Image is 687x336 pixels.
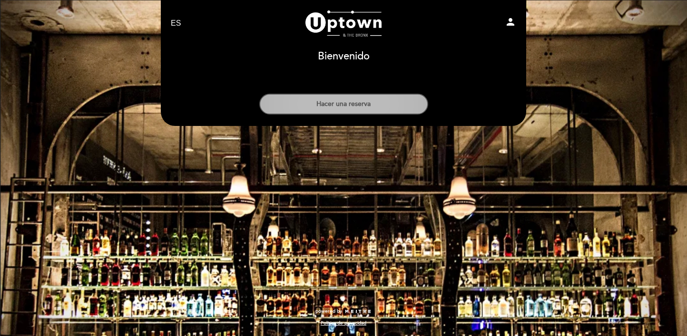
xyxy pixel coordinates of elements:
button: person [505,16,516,31]
a: powered by [315,308,372,315]
a: Uptown [284,10,403,37]
img: MEITRE [344,309,372,314]
a: Política de privacidad [321,320,366,326]
button: Hacer una reserva [259,94,428,115]
i: person [505,16,516,28]
span: powered by [315,308,342,315]
h1: Bienvenido [318,51,370,62]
